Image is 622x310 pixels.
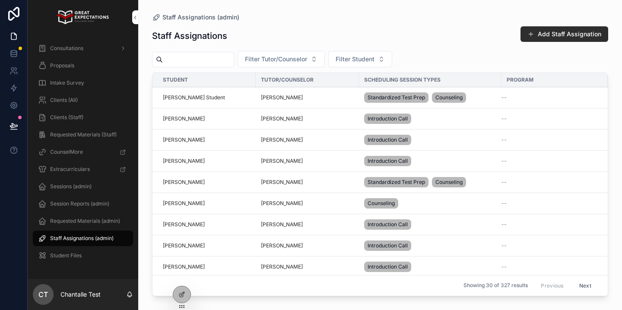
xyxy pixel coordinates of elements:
button: Select Button [328,51,392,67]
a: [PERSON_NAME] [163,263,251,270]
a: Staff Assignations (admin) [33,231,133,246]
span: Counseling [368,200,395,207]
a: Introduction Call [364,133,496,147]
a: Consultations [33,41,133,56]
a: -- [501,263,597,270]
span: Consultations [50,45,83,52]
a: [PERSON_NAME] [261,221,354,228]
a: -- [501,242,597,249]
a: [PERSON_NAME] [261,200,303,207]
span: Introduction Call [368,115,408,122]
span: Introduction Call [368,221,408,228]
a: [PERSON_NAME] [261,158,303,164]
a: -- [501,158,597,164]
a: -- [501,221,597,228]
span: Student Files [50,252,82,259]
a: [PERSON_NAME] [261,136,354,143]
span: [PERSON_NAME] [261,179,303,186]
h1: Staff Assignations [152,30,227,42]
button: Next [573,279,597,292]
span: -- [501,221,507,228]
span: [PERSON_NAME] [163,200,205,207]
a: -- [501,179,597,186]
span: Introduction Call [368,242,408,249]
a: [PERSON_NAME] [163,115,251,122]
a: Introduction Call [364,218,496,231]
span: CounselMore [50,149,83,155]
a: [PERSON_NAME] [261,94,354,101]
span: Staff Assignations (admin) [50,235,114,242]
span: Showing 30 of 327 results [463,282,528,289]
a: Student Files [33,248,133,263]
a: [PERSON_NAME] [261,94,303,101]
span: -- [501,115,507,122]
button: Select Button [238,51,325,67]
span: Filter Tutor/Counselor [245,55,307,63]
div: scrollable content [28,35,138,275]
a: [PERSON_NAME] [261,242,303,249]
span: Session Reports (admin) [50,200,109,207]
span: Standardized Test Prep [368,94,425,101]
span: -- [501,179,507,186]
span: [PERSON_NAME] [163,242,205,249]
a: [PERSON_NAME] [163,158,251,164]
a: [PERSON_NAME] [261,179,354,186]
span: [PERSON_NAME] [261,221,303,228]
span: Introduction Call [368,136,408,143]
a: [PERSON_NAME] [163,242,251,249]
a: Staff Assignations (admin) [152,13,239,22]
span: Counseling [435,94,463,101]
a: Extracurriculars [33,161,133,177]
p: Chantalle Test [60,290,101,299]
a: [PERSON_NAME] [261,263,354,270]
a: [PERSON_NAME] [163,158,205,164]
span: Sessions (admin) [50,183,92,190]
span: Clients (All) [50,97,78,104]
span: Clients (Staff) [50,114,83,121]
span: Counseling [435,179,463,186]
span: Requested Materials (Staff) [50,131,117,138]
span: -- [501,200,507,207]
span: Requested Materials (admin) [50,218,120,225]
a: [PERSON_NAME] [163,115,205,122]
a: Session Reports (admin) [33,196,133,212]
span: Program [507,76,533,83]
span: -- [501,158,507,164]
a: Intake Survey [33,75,133,91]
a: [PERSON_NAME] Student [163,94,225,101]
a: [PERSON_NAME] [163,200,251,207]
span: Intake Survey [50,79,84,86]
a: [PERSON_NAME] [163,221,251,228]
a: [PERSON_NAME] [261,263,303,270]
a: [PERSON_NAME] [261,115,303,122]
a: Proposals [33,58,133,73]
span: Student [163,76,188,83]
a: Counseling [364,196,496,210]
span: Extracurriculars [50,166,90,173]
a: [PERSON_NAME] [261,158,354,164]
a: CounselMore [33,144,133,160]
span: Standardized Test Prep [368,179,425,186]
a: [PERSON_NAME] [163,136,251,143]
a: [PERSON_NAME] [261,242,354,249]
a: Standardized Test PrepCounseling [364,91,496,104]
a: [PERSON_NAME] [163,221,205,228]
span: -- [501,136,507,143]
span: Introduction Call [368,263,408,270]
span: Staff Assignations (admin) [162,13,239,22]
a: Clients (All) [33,92,133,108]
a: [PERSON_NAME] [261,136,303,143]
a: [PERSON_NAME] [163,179,251,186]
span: CT [38,289,48,300]
a: [PERSON_NAME] [163,179,205,186]
a: Sessions (admin) [33,179,133,194]
span: -- [501,263,507,270]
